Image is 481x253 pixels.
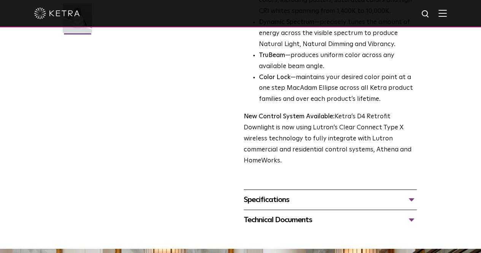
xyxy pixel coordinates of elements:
[244,111,417,166] p: Ketra’s D4 Retrofit Downlight is now using Lutron’s Clear Connect Type X wireless technology to f...
[244,214,417,226] div: Technical Documents
[34,8,80,19] img: ketra-logo-2019-white
[438,10,447,17] img: Hamburger%20Nav.svg
[259,72,417,105] li: —maintains your desired color point at a one step MacAdam Ellipse across all Ketra product famili...
[259,74,291,81] strong: Color Lock
[244,194,417,206] div: Specifications
[259,52,285,59] strong: TruBeam
[259,17,417,50] li: —precisely tunes the amount of energy across the visible spectrum to produce Natural Light, Natur...
[421,10,430,19] img: search icon
[259,50,417,72] li: —produces uniform color across any available beam angle.
[244,113,335,120] strong: New Control System Available:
